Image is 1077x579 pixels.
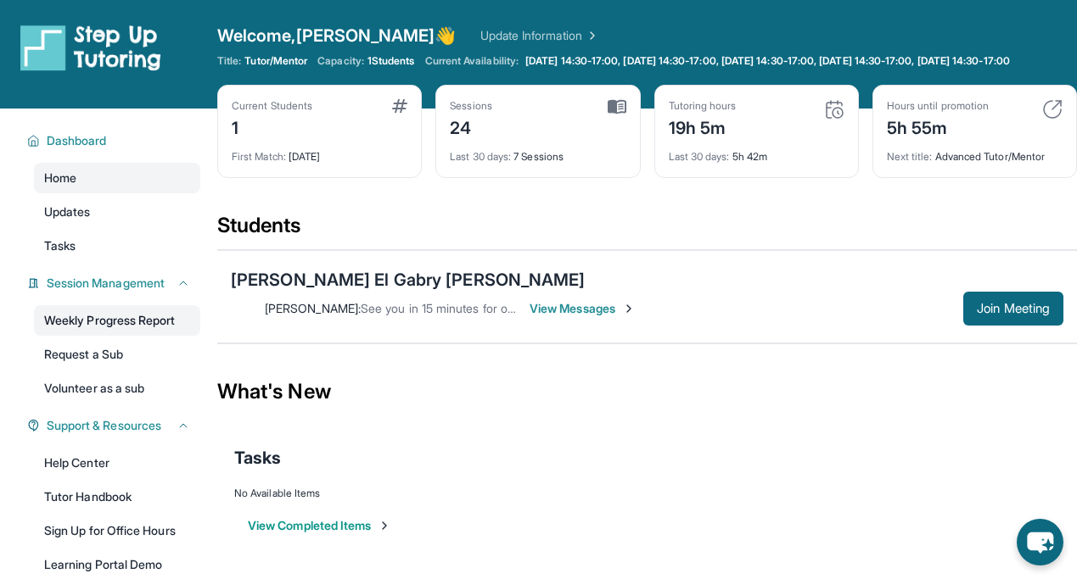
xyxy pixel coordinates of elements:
[525,54,1010,68] span: [DATE] 14:30-17:00, [DATE] 14:30-17:00, [DATE] 14:30-17:00, [DATE] 14:30-17:00, [DATE] 14:30-17:00
[887,113,989,140] div: 5h 55m
[232,113,312,140] div: 1
[232,150,286,163] span: First Match :
[20,24,161,71] img: logo
[34,339,200,370] a: Request a Sub
[34,163,200,193] a: Home
[530,300,636,317] span: View Messages
[977,303,1050,314] span: Join Meeting
[669,113,737,140] div: 19h 5m
[217,24,457,47] span: Welcome, [PERSON_NAME] 👋
[622,302,636,315] img: Chevron-Right
[367,54,415,68] span: 1 Students
[450,140,625,164] div: 7 Sessions
[887,140,1063,164] div: Advanced Tutor/Mentor
[244,54,307,68] span: Tutor/Mentor
[669,140,844,164] div: 5h 42m
[392,99,407,113] img: card
[450,99,492,113] div: Sessions
[963,292,1063,326] button: Join Meeting
[248,517,391,534] button: View Completed Items
[234,487,1060,500] div: No Available Items
[582,27,599,44] img: Chevron Right
[47,132,107,149] span: Dashboard
[40,132,190,149] button: Dashboard
[234,446,281,470] span: Tasks
[887,99,989,113] div: Hours until promotion
[44,170,76,187] span: Home
[265,301,361,315] span: [PERSON_NAME] :
[40,417,190,434] button: Support & Resources
[317,54,364,68] span: Capacity:
[1042,99,1063,120] img: card
[47,417,161,434] span: Support & Resources
[34,305,200,336] a: Weekly Progress Report
[450,150,511,163] span: Last 30 days :
[34,373,200,404] a: Volunteer as a sub
[40,275,190,292] button: Session Management
[1017,519,1063,565] button: chat-button
[47,275,165,292] span: Session Management
[887,150,933,163] span: Next title :
[232,140,407,164] div: [DATE]
[669,99,737,113] div: Tutoring hours
[669,150,730,163] span: Last 30 days :
[232,99,312,113] div: Current Students
[824,99,844,120] img: card
[217,354,1077,429] div: What's New
[522,54,1013,68] a: [DATE] 14:30-17:00, [DATE] 14:30-17:00, [DATE] 14:30-17:00, [DATE] 14:30-17:00, [DATE] 14:30-17:00
[34,515,200,546] a: Sign Up for Office Hours
[425,54,519,68] span: Current Availability:
[34,231,200,261] a: Tasks
[34,482,200,512] a: Tutor Handbook
[217,54,241,68] span: Title:
[44,237,76,254] span: Tasks
[450,113,492,140] div: 24
[480,27,599,44] a: Update Information
[217,212,1077,249] div: Students
[34,197,200,227] a: Updates
[608,99,626,114] img: card
[361,301,581,315] span: See you in 15 minutes for our session 🙂
[231,268,586,292] div: [PERSON_NAME] El Gabry [PERSON_NAME]
[44,203,91,220] span: Updates
[34,448,200,478] a: Help Center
